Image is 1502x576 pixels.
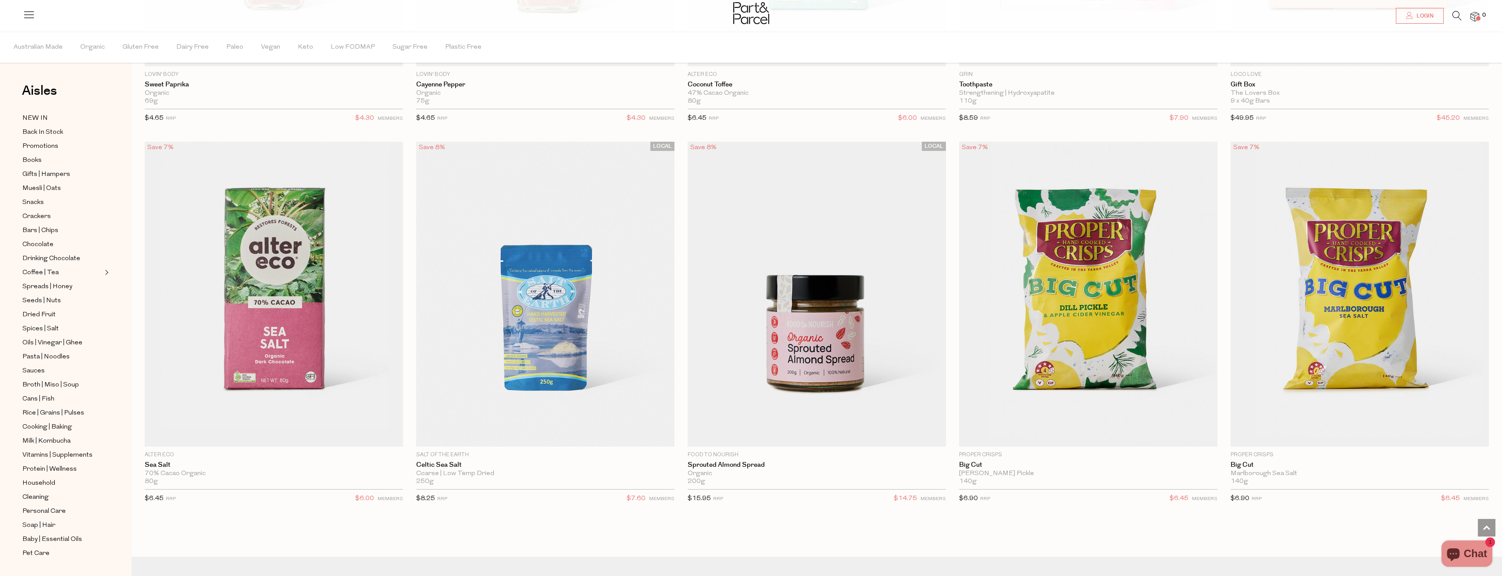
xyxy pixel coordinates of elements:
a: Coconut Toffee [688,81,946,89]
span: Australian Made [14,32,63,63]
span: $6.90 [959,495,978,502]
a: Broth | Miso | Soup [22,379,102,390]
small: RRP [709,116,719,121]
p: Lovin' Body [145,71,403,79]
div: 70% Cacao Organic [145,470,403,478]
div: [PERSON_NAME] Pickle [959,470,1217,478]
span: Keto [298,32,313,63]
span: LOCAL [922,142,946,151]
div: Marlborough Sea Salt [1231,470,1489,478]
span: Cleaning [22,492,49,503]
small: MEMBERS [1192,116,1217,121]
a: Cleaning [22,492,102,503]
p: Lovin' Body [416,71,674,79]
img: Big Cut [1231,142,1489,447]
a: Oils | Vinegar | Ghee [22,337,102,348]
span: 75g [416,97,429,105]
a: Drinking Chocolate [22,253,102,264]
span: $4.65 [145,115,164,122]
p: Salt of The Earth [416,451,674,459]
span: $45.20 [1437,113,1460,124]
a: Back In Stock [22,127,102,138]
span: Cooking | Baking [22,422,72,433]
small: MEMBERS [1463,116,1489,121]
span: Gifts | Hampers [22,169,70,180]
a: Sauces [22,365,102,376]
img: Sea Salt [145,142,403,447]
a: Gift Box [1231,81,1489,89]
span: $15.95 [688,495,711,502]
a: Books [22,155,102,166]
span: Drinking Chocolate [22,254,80,264]
div: Save 8% [416,142,448,154]
a: Toothpaste [959,81,1217,89]
span: Crackers [22,211,51,222]
span: Sauces [22,366,45,376]
a: Chocolate [22,239,102,250]
small: MEMBERS [920,497,946,501]
a: Baby | Essential Oils [22,534,102,545]
a: Rice | Grains | Pulses [22,408,102,419]
span: $14.75 [894,493,917,504]
span: Organic [80,32,105,63]
span: Oils | Vinegar | Ghee [22,338,82,348]
a: Sea Salt [145,461,403,469]
span: Plastic Free [445,32,482,63]
p: Food to Nourish [688,451,946,459]
span: Protein | Wellness [22,464,77,475]
img: Sprouted Almond Spread [688,142,946,447]
div: Organic [145,89,403,97]
span: Dairy Free [176,32,209,63]
inbox-online-store-chat: Shopify online store chat [1439,540,1495,569]
small: MEMBERS [649,116,674,121]
small: RRP [980,497,990,501]
span: Dried Fruit [22,310,56,320]
small: RRP [166,116,176,121]
a: Pet Care [22,548,102,559]
span: $6.00 [898,113,917,124]
span: $8.59 [959,115,978,122]
span: Vegan [261,32,280,63]
span: Low FODMAP [331,32,375,63]
span: $6.00 [355,493,374,504]
span: Coffee | Tea [22,268,59,278]
p: Grin [959,71,1217,79]
div: Coarse | Low Temp Dried [416,470,674,478]
span: LOCAL [650,142,674,151]
span: 140g [959,478,977,486]
span: 9 x 40g Bars [1231,97,1270,105]
span: $6.45 [1170,493,1188,504]
span: Aisles [22,81,57,100]
small: RRP [713,497,723,501]
div: Strengthening | Hydroxyapatite [959,89,1217,97]
a: Protein | Wellness [22,464,102,475]
span: Bars | Chips [22,225,58,236]
span: Books [22,155,42,166]
span: 200g [688,478,705,486]
span: 110g [959,97,977,105]
a: Dried Fruit [22,309,102,320]
span: $4.65 [416,115,435,122]
a: 0 [1470,12,1479,21]
span: Muesli | Oats [22,183,61,194]
a: Muesli | Oats [22,183,102,194]
a: Personal Care [22,506,102,517]
span: Household [22,478,55,489]
p: Proper Crisps [1231,451,1489,459]
span: $7.90 [1170,113,1188,124]
a: Spreads | Honey [22,281,102,292]
a: Promotions [22,141,102,152]
img: Celtic Sea Salt [416,142,674,447]
span: Personal Care [22,506,66,517]
span: $7.60 [627,493,646,504]
a: Snacks [22,197,102,208]
span: $4.30 [355,113,374,124]
small: MEMBERS [1463,497,1489,501]
img: Part&Parcel [733,2,769,24]
a: Seeds | Nuts [22,295,102,306]
a: Celtic Sea Salt [416,461,674,469]
div: Organic [688,470,946,478]
span: Seeds | Nuts [22,296,61,306]
a: NEW IN [22,113,102,124]
span: Baby | Essential Oils [22,534,82,545]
